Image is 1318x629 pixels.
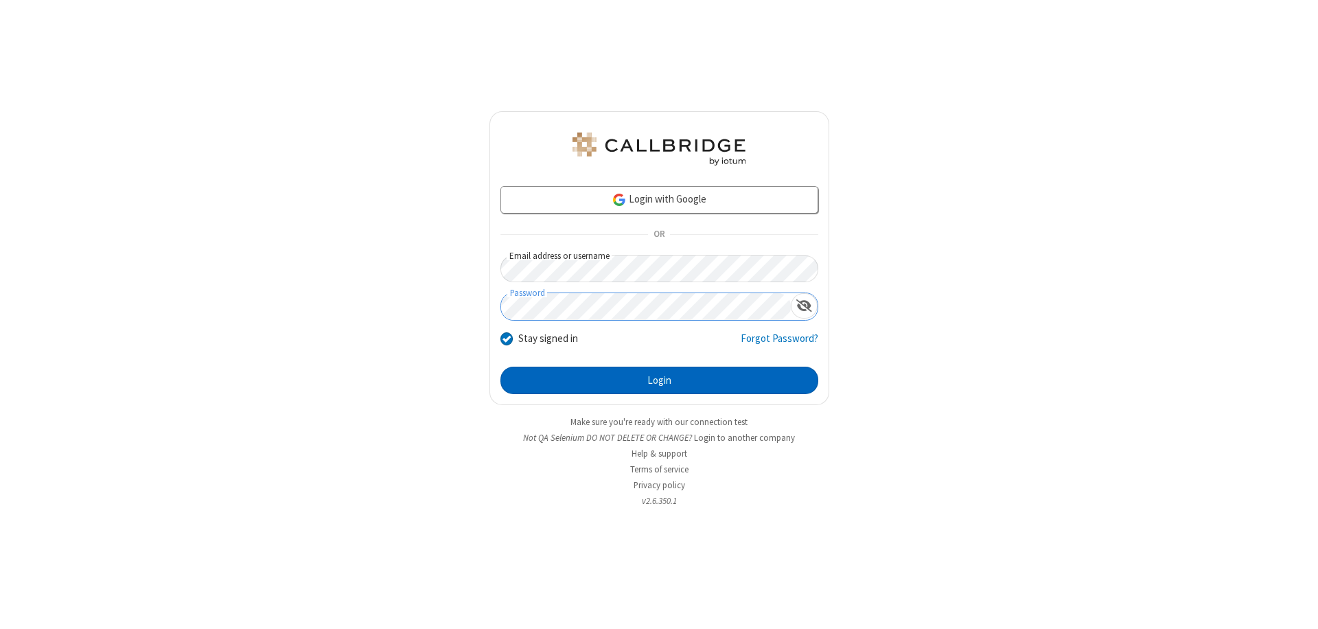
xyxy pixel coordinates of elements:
button: Login to another company [694,431,795,444]
img: QA Selenium DO NOT DELETE OR CHANGE [570,133,748,165]
a: Make sure you're ready with our connection test [570,416,748,428]
img: google-icon.png [612,192,627,207]
input: Email address or username [500,255,818,282]
div: Show password [791,293,818,319]
li: Not QA Selenium DO NOT DELETE OR CHANGE? [489,431,829,444]
a: Forgot Password? [741,331,818,357]
button: Login [500,367,818,394]
input: Password [501,293,791,320]
a: Terms of service [630,464,689,475]
a: Login with Google [500,186,818,214]
label: Stay signed in [518,331,578,347]
a: Privacy policy [634,479,685,491]
span: OR [648,225,670,244]
li: v2.6.350.1 [489,494,829,507]
a: Help & support [632,448,687,459]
